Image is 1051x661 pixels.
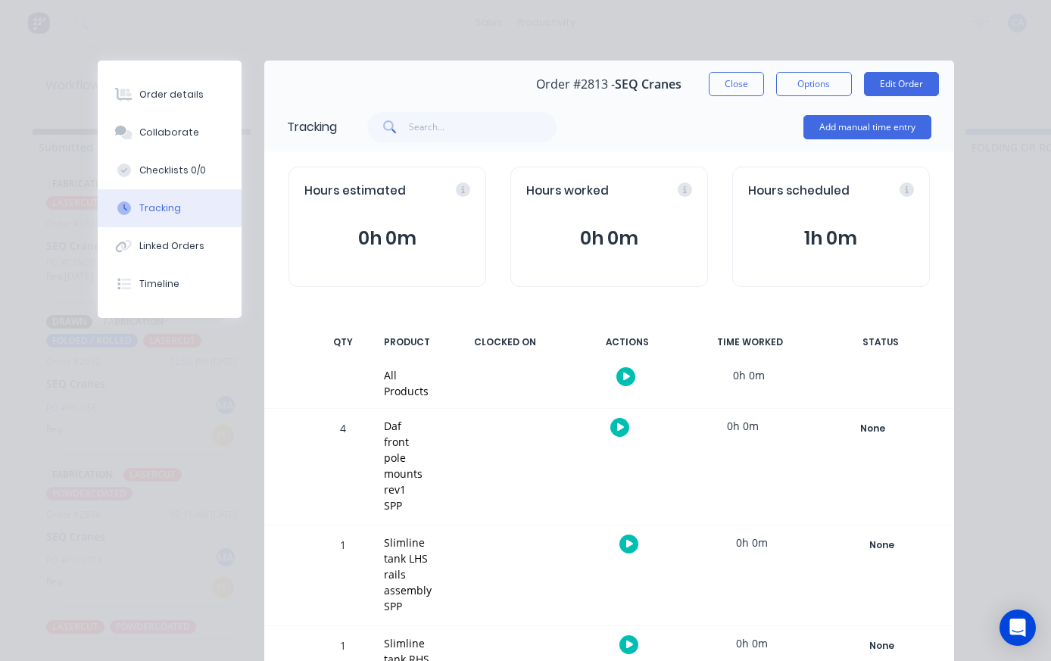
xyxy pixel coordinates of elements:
div: Slimline tank LHS rails assembly SPP [384,535,432,614]
button: 0h 0m [304,224,470,253]
div: Order details [139,88,204,101]
div: CLOCKED ON [448,326,562,358]
div: Linked Orders [139,239,204,253]
button: Tracking [98,189,242,227]
button: 0h 0m [526,224,692,253]
button: Linked Orders [98,227,242,265]
span: Hours worked [526,182,609,200]
button: None [827,635,937,656]
button: Order details [98,76,242,114]
button: Add manual time entry [803,115,931,139]
button: Timeline [98,265,242,303]
div: 1 [320,528,366,625]
div: TIME WORKED [694,326,807,358]
div: Tracking [139,201,181,215]
div: 4 [320,411,366,525]
div: Checklists 0/0 [139,164,206,177]
div: ACTIONS [571,326,685,358]
div: None [819,419,928,438]
span: Hours estimated [304,182,406,200]
button: Close [709,72,764,96]
div: Daf front pole mounts rev1 SPP [384,418,423,513]
div: 0h 0m [692,358,806,392]
div: None [828,636,937,656]
div: 0h 0m [695,626,809,660]
span: Order #2813 - [536,77,615,92]
div: 0h 0m [695,525,809,560]
button: Edit Order [864,72,939,96]
div: None [828,535,937,555]
div: QTY [320,326,366,358]
div: Open Intercom Messenger [1000,610,1036,646]
button: 1h 0m [748,224,914,253]
button: None [827,535,937,556]
input: Search... [409,112,557,142]
button: Checklists 0/0 [98,151,242,189]
button: Collaborate [98,114,242,151]
button: None [818,418,928,439]
span: SEQ Cranes [615,77,681,92]
div: Tracking [287,118,337,136]
div: STATUS [816,326,945,358]
span: Hours scheduled [748,182,850,200]
div: Collaborate [139,126,199,139]
button: Options [776,72,852,96]
div: All Products [384,367,429,399]
div: 0h 0m [686,409,800,443]
div: Timeline [139,277,179,291]
div: PRODUCT [375,326,439,358]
